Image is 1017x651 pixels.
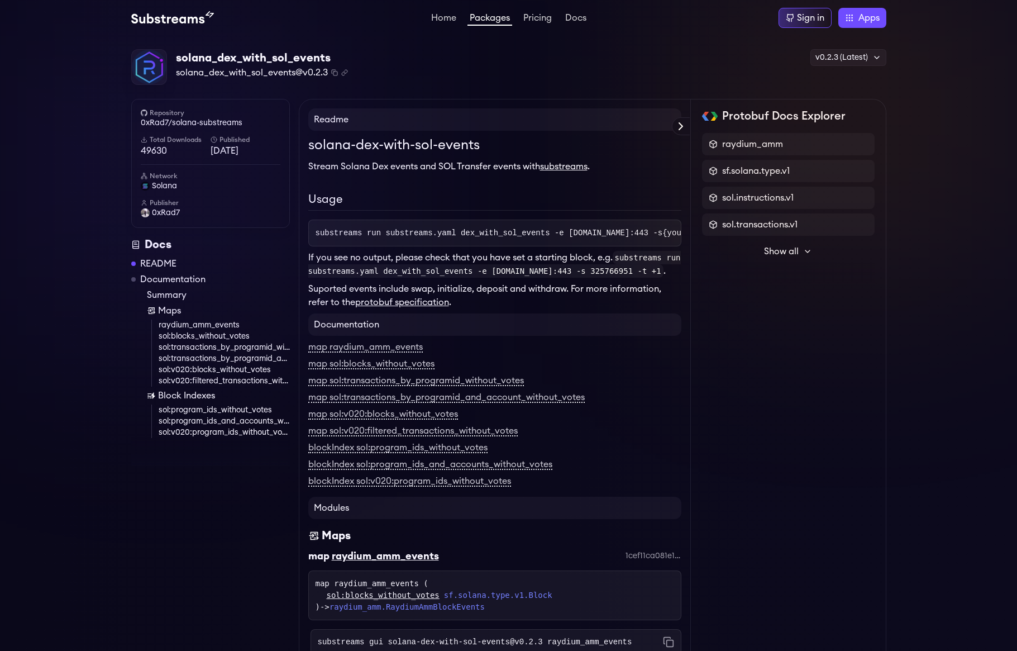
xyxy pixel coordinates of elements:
a: substreams [540,162,588,171]
button: Copy package name and version [331,69,338,76]
span: raydium_amm [722,137,783,151]
a: Documentation [140,273,206,286]
div: Maps [322,528,351,544]
a: map sol:blocks_without_votes [308,359,435,369]
a: Docs [563,13,589,25]
a: protobuf specification [355,298,449,307]
a: sol:v020:filtered_transactions_without_votes [159,376,290,387]
a: Sign in [779,8,832,28]
div: Sign in [797,11,824,25]
div: 1cef11ca081e12e57799661f6faf95cee8a03224 [626,550,681,562]
div: raydium_amm_events [332,548,439,564]
a: raydium_amm.RaydiumAmmBlockEvents [330,602,485,611]
button: Copy .spkg link to clipboard [341,69,348,76]
a: map sol:transactions_by_programid_without_votes [308,376,524,386]
span: sol.instructions.v1 [722,191,794,205]
h1: solana-dex-with-sol-events [308,135,681,155]
code: substreams run substreams.yaml dex_with_sol_events -e [DOMAIN_NAME]:443 -s 325766951 -t +1 [308,251,681,278]
h6: Published [211,135,280,144]
a: Pricing [521,13,554,25]
a: sol:transactions_by_programid_without_votes [159,342,290,353]
p: If you see no output, please check that you have set a starting block, e.g. . [308,251,681,278]
a: map raydium_amm_events [308,343,423,353]
a: sol:program_ids_and_accounts_without_votes [159,416,290,427]
a: sol:program_ids_without_votes [159,405,290,416]
a: sol:blocks_without_votes [159,331,290,342]
h6: Network [141,172,280,180]
img: Maps icon [308,528,319,544]
span: substreams run substreams.yaml dex_with_sol_events -e [DOMAIN_NAME]:443 -s your_start_block_numbe... [316,229,804,237]
a: sol:blocks_without_votes [327,590,440,601]
p: Stream Solana Dex events and SOL Transfer events with . [308,160,681,173]
img: Package Logo [132,50,166,84]
a: Maps [147,304,290,317]
img: Map icon [147,306,156,315]
img: Substream's logo [131,11,214,25]
span: sf.solana.type.v1 [722,164,790,178]
a: README [140,257,176,270]
div: map raydium_amm_events ( ) [316,578,674,613]
p: Suported events include swap, initialize, deposit and withdraw. For more information, refer to the . [308,282,681,309]
img: Protobuf [702,112,718,121]
span: { [662,229,667,237]
a: blockIndex sol:program_ids_and_accounts_without_votes [308,460,552,470]
a: Block Indexes [147,389,290,402]
h6: Publisher [141,198,280,207]
a: Packages [467,13,512,26]
span: 0xRad7 [152,207,180,218]
a: sf.solana.type.v1.Block [444,590,552,601]
a: blockIndex sol:v020:program_ids_without_votes [308,477,511,487]
button: Copy command to clipboard [663,636,674,648]
span: solana_dex_with_sol_events@v0.2.3 [176,66,328,79]
div: v0.2.3 (Latest) [810,49,886,66]
a: map sol:v020:filtered_transactions_without_votes [308,426,518,436]
span: 49630 [141,144,211,158]
img: solana [141,182,150,191]
h6: Repository [141,108,280,117]
a: sol:v020:program_ids_without_votes [159,427,290,438]
a: 0xRad7 [141,207,280,218]
span: -> [320,602,485,611]
a: map sol:transactions_by_programid_and_account_without_votes [308,393,585,403]
a: Home [429,13,459,25]
div: Docs [131,237,290,253]
button: Show all [702,240,875,263]
div: solana_dex_with_sol_events [176,50,348,66]
h2: Protobuf Docs Explorer [722,108,846,124]
img: github [141,110,147,116]
img: User Avatar [141,208,150,217]
a: blockIndex sol:program_ids_without_votes [308,443,488,453]
a: Summary [147,288,290,302]
span: sol.transactions.v1 [722,218,798,231]
span: Apps [858,11,880,25]
a: map sol:v020:blocks_without_votes [308,410,458,420]
code: substreams gui solana-dex-with-sol-events@v0.2.3 raydium_amm_events [318,636,632,648]
h2: Usage [308,191,681,211]
span: solana [152,180,177,192]
a: raydium_amm_events [159,320,290,331]
a: sol:v020:blocks_without_votes [159,364,290,376]
span: [DATE] [211,144,280,158]
div: map [308,548,330,564]
a: solana [141,180,280,192]
a: sol:transactions_by_programid_and_account_without_votes [159,353,290,364]
a: 0xRad7/solana-substreams [141,117,280,129]
img: Block Index icon [147,391,156,400]
h6: Total Downloads [141,135,211,144]
span: Show all [764,245,799,258]
h4: Modules [308,497,681,519]
h4: Documentation [308,313,681,336]
h4: Readme [308,108,681,131]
